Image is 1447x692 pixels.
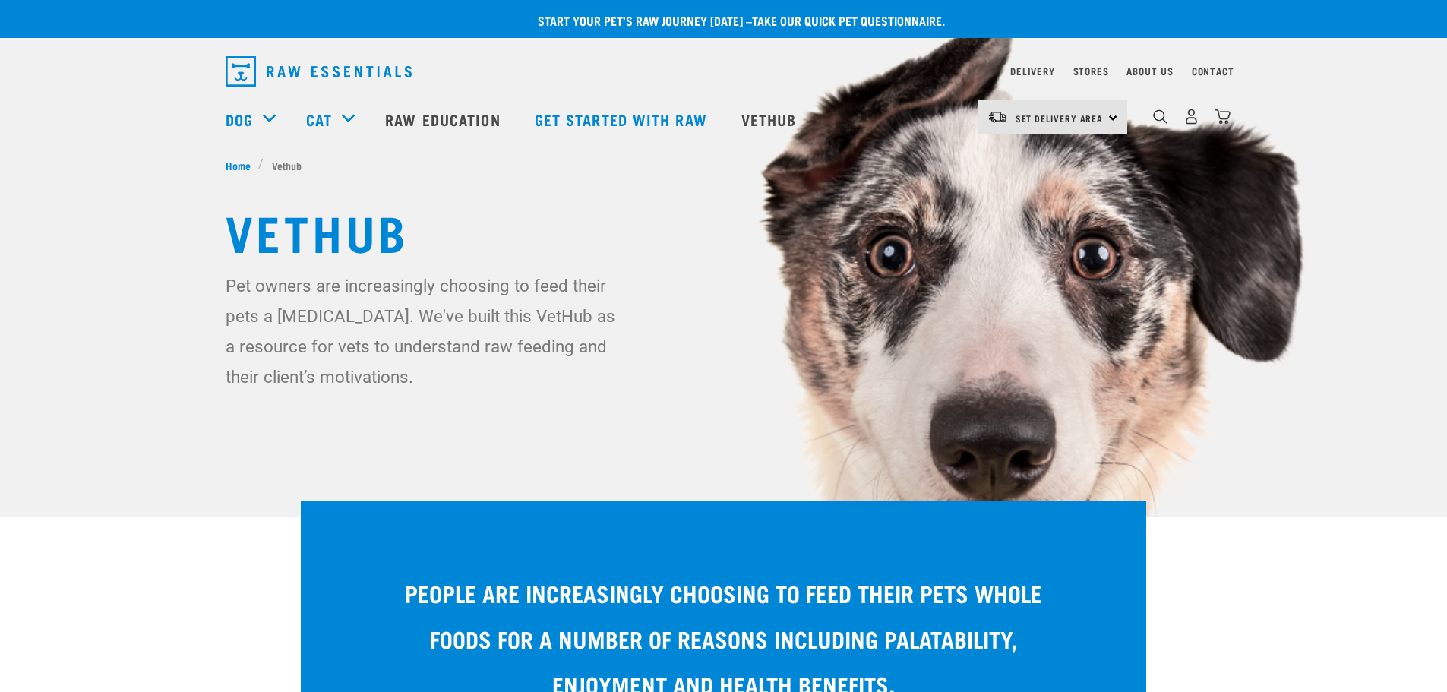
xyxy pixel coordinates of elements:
[226,157,259,173] a: Home
[1010,68,1054,74] a: Delivery
[226,204,1222,258] h1: Vethub
[226,108,253,131] a: Dog
[226,270,624,392] p: Pet owners are increasingly choosing to feed their pets a [MEDICAL_DATA]. We've built this VetHub...
[987,110,1008,124] img: van-moving.png
[226,157,1222,173] nav: breadcrumbs
[226,157,251,173] span: Home
[1153,109,1167,124] img: home-icon-1@2x.png
[1215,109,1231,125] img: home-icon@2x.png
[226,56,412,87] img: Raw Essentials Logo
[1192,68,1234,74] a: Contact
[520,89,726,150] a: Get started with Raw
[1016,115,1104,121] span: Set Delivery Area
[1126,68,1173,74] a: About Us
[370,89,519,150] a: Raw Education
[306,108,332,131] a: Cat
[752,17,945,24] a: take our quick pet questionnaire.
[1073,68,1109,74] a: Stores
[1183,109,1199,125] img: user.png
[213,50,1234,93] nav: dropdown navigation
[726,89,816,150] a: Vethub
